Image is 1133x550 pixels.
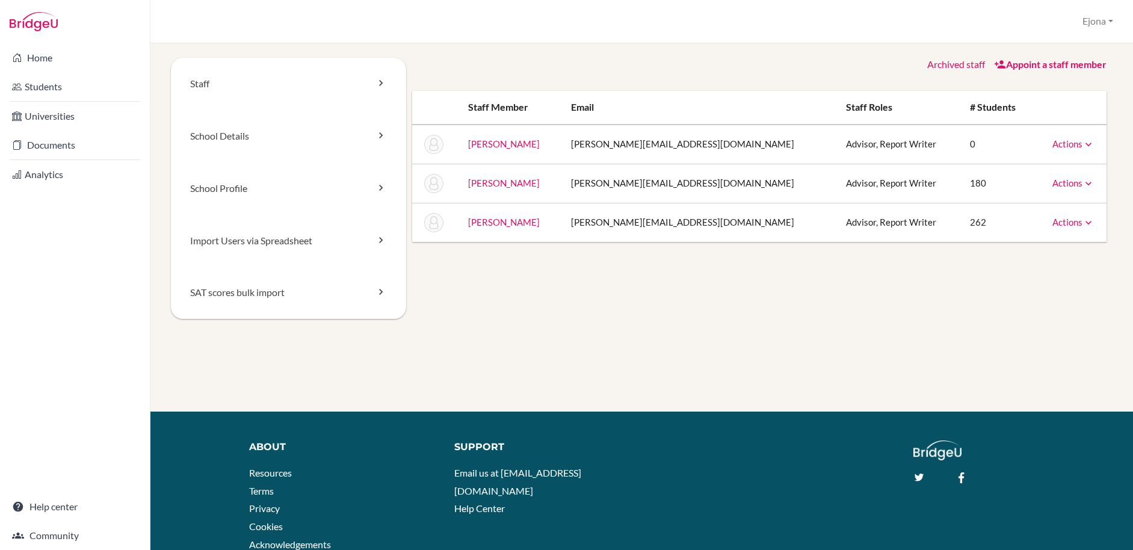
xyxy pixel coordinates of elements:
a: Cookies [249,521,283,532]
img: Pamela Allen [424,135,443,154]
td: [PERSON_NAME][EMAIL_ADDRESS][DOMAIN_NAME] [561,125,836,164]
a: Actions [1052,178,1094,188]
a: Actions [1052,217,1094,227]
a: Actions [1052,138,1094,149]
th: Email [561,91,836,125]
a: Email us at [EMAIL_ADDRESS][DOMAIN_NAME] [454,467,581,496]
td: [PERSON_NAME][EMAIL_ADDRESS][DOMAIN_NAME] [561,164,836,203]
a: Archived staff [927,58,985,70]
a: Universities [2,104,147,128]
th: Staff roles [836,91,960,125]
a: Home [2,46,147,70]
div: About [249,440,436,454]
a: Terms [249,485,274,496]
td: [PERSON_NAME][EMAIL_ADDRESS][DOMAIN_NAME] [561,203,836,242]
td: 0 [960,125,1034,164]
a: Resources [249,467,292,478]
a: Community [2,524,147,548]
a: [PERSON_NAME] [468,217,540,227]
td: Advisor, Report Writer [836,164,960,203]
td: Advisor, Report Writer [836,203,960,242]
img: logo_white@2x-f4f0deed5e89b7ecb1c2cc34c3e3d731f90f0f143d5ea2071677605dd97b5244.png [913,440,962,460]
a: Appoint a staff member [994,58,1107,70]
a: [PERSON_NAME] [468,178,540,188]
a: Students [2,75,147,99]
a: Help Center [454,502,505,514]
div: Support [454,440,631,454]
a: Documents [2,133,147,157]
img: Mounir Corban [424,174,443,193]
a: Privacy [249,502,280,514]
th: Staff member [458,91,561,125]
a: [PERSON_NAME] [468,138,540,149]
a: Help center [2,495,147,519]
td: 180 [960,164,1034,203]
button: Ejona [1077,10,1119,32]
a: Import Users via Spreadsheet [171,215,406,267]
td: Advisor, Report Writer [836,125,960,164]
a: Analytics [2,162,147,187]
a: School Profile [171,162,406,215]
img: Bridge-U [10,12,58,31]
img: Dareen Tawil [424,213,443,232]
a: SAT scores bulk import [171,267,406,319]
th: # students [960,91,1034,125]
a: Acknowledgements [249,539,331,550]
a: School Details [171,110,406,162]
a: Staff [171,58,406,110]
td: 262 [960,203,1034,242]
